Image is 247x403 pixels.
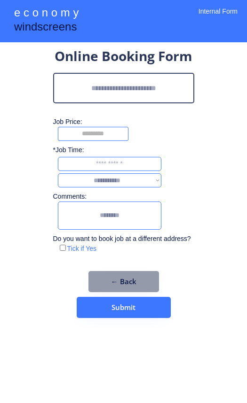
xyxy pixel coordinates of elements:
[14,19,77,37] div: windscreens
[77,297,171,318] button: Submit
[53,192,90,201] div: Comments:
[67,245,97,252] label: Tick if Yes
[88,271,159,292] button: ← Back
[14,5,79,23] div: e c o n o m y
[53,117,204,127] div: Job Price:
[55,47,192,68] div: Online Booking Form
[53,146,90,155] div: *Job Time:
[53,234,198,244] div: Do you want to book job at a different address?
[199,7,238,28] div: Internal Form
